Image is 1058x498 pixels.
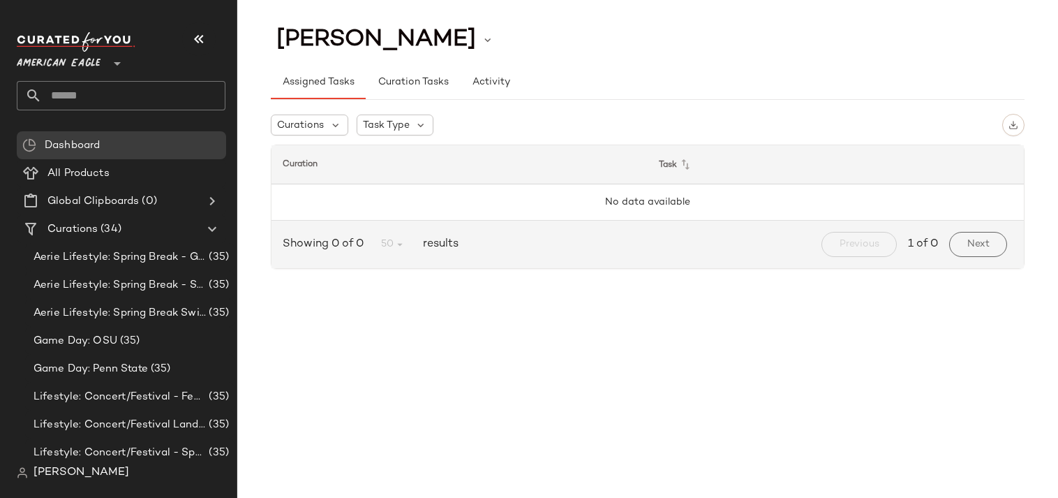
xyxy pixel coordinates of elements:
[377,77,448,88] span: Curation Tasks
[33,464,129,481] span: [PERSON_NAME]
[276,27,476,53] span: [PERSON_NAME]
[271,145,648,184] th: Curation
[33,445,206,461] span: Lifestyle: Concert/Festival - Sporty
[206,389,229,405] span: (35)
[949,232,1007,257] button: Next
[47,193,139,210] span: Global Clipboards
[967,239,990,250] span: Next
[206,249,229,265] span: (35)
[17,32,135,52] img: cfy_white_logo.C9jOOHJF.svg
[17,467,28,478] img: svg%3e
[33,249,206,265] span: Aerie Lifestyle: Spring Break - Girly/Femme
[908,236,938,253] span: 1 of 0
[417,236,459,253] span: results
[47,221,98,237] span: Curations
[117,333,140,349] span: (35)
[148,361,171,377] span: (35)
[33,333,117,349] span: Game Day: OSU
[206,277,229,293] span: (35)
[363,118,410,133] span: Task Type
[45,138,100,154] span: Dashboard
[206,305,229,321] span: (35)
[472,77,510,88] span: Activity
[283,236,369,253] span: Showing 0 of 0
[206,417,229,433] span: (35)
[33,417,206,433] span: Lifestyle: Concert/Festival Landing Page
[271,184,1024,221] td: No data available
[33,389,206,405] span: Lifestyle: Concert/Festival - Femme
[33,361,148,377] span: Game Day: Penn State
[22,138,36,152] img: svg%3e
[47,166,110,182] span: All Products
[33,277,206,293] span: Aerie Lifestyle: Spring Break - Sporty
[277,118,324,133] span: Curations
[648,145,1024,184] th: Task
[1008,120,1018,130] img: svg%3e
[282,77,355,88] span: Assigned Tasks
[17,47,100,73] span: American Eagle
[33,305,206,321] span: Aerie Lifestyle: Spring Break Swimsuits Landing Page
[98,221,121,237] span: (34)
[206,445,229,461] span: (35)
[139,193,156,210] span: (0)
